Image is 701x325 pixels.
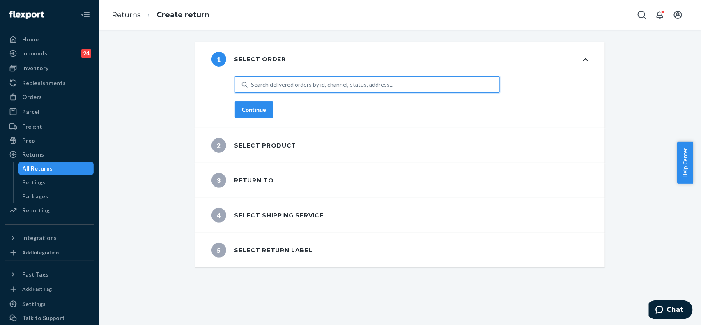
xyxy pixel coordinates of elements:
div: Return to [211,173,274,188]
div: Prep [22,136,35,145]
button: Open Search Box [634,7,650,23]
div: Orders [22,93,42,101]
div: Select shipping service [211,208,324,223]
span: 5 [211,243,226,258]
div: Select order [211,52,286,67]
button: Help Center [677,142,693,184]
div: Parcel [22,108,39,116]
a: Home [5,33,94,46]
div: Add Fast Tag [22,286,52,293]
div: All Returns [23,164,53,173]
img: Flexport logo [9,11,44,19]
div: Inbounds [22,49,47,58]
a: Prep [5,134,94,147]
ol: breadcrumbs [105,3,216,27]
div: Packages [23,192,48,201]
a: Replenishments [5,76,94,90]
a: Returns [112,10,141,19]
div: Reporting [22,206,50,214]
a: Settings [5,297,94,311]
a: Create return [156,10,209,19]
a: Settings [18,176,94,189]
div: Settings [22,300,46,308]
button: Open notifications [652,7,668,23]
div: Fast Tags [22,270,48,279]
a: Orders [5,90,94,104]
button: Talk to Support [5,311,94,325]
a: Add Integration [5,248,94,258]
span: 3 [211,173,226,188]
button: Fast Tags [5,268,94,281]
div: Inventory [22,64,48,72]
div: 24 [81,49,91,58]
iframe: Opens a widget where you can chat to one of our agents [649,300,693,321]
button: Close Navigation [77,7,94,23]
span: 2 [211,138,226,153]
div: Home [22,35,39,44]
div: Replenishments [22,79,66,87]
a: All Returns [18,162,94,175]
div: Settings [23,178,46,187]
a: Returns [5,148,94,161]
span: 4 [211,208,226,223]
button: Open account menu [670,7,686,23]
a: Packages [18,190,94,203]
a: Add Fast Tag [5,284,94,294]
button: Continue [235,101,273,118]
div: Freight [22,122,42,131]
button: Integrations [5,231,94,244]
div: Integrations [22,234,57,242]
a: Parcel [5,105,94,118]
a: Reporting [5,204,94,217]
div: Search delivered orders by id, channel, status, address... [251,81,393,89]
div: Select return label [211,243,313,258]
div: Returns [22,150,44,159]
div: Continue [242,106,266,114]
div: Select product [211,138,296,153]
div: Add Integration [22,249,59,256]
a: Freight [5,120,94,133]
span: 1 [211,52,226,67]
a: Inbounds24 [5,47,94,60]
a: Inventory [5,62,94,75]
div: Talk to Support [22,314,65,322]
